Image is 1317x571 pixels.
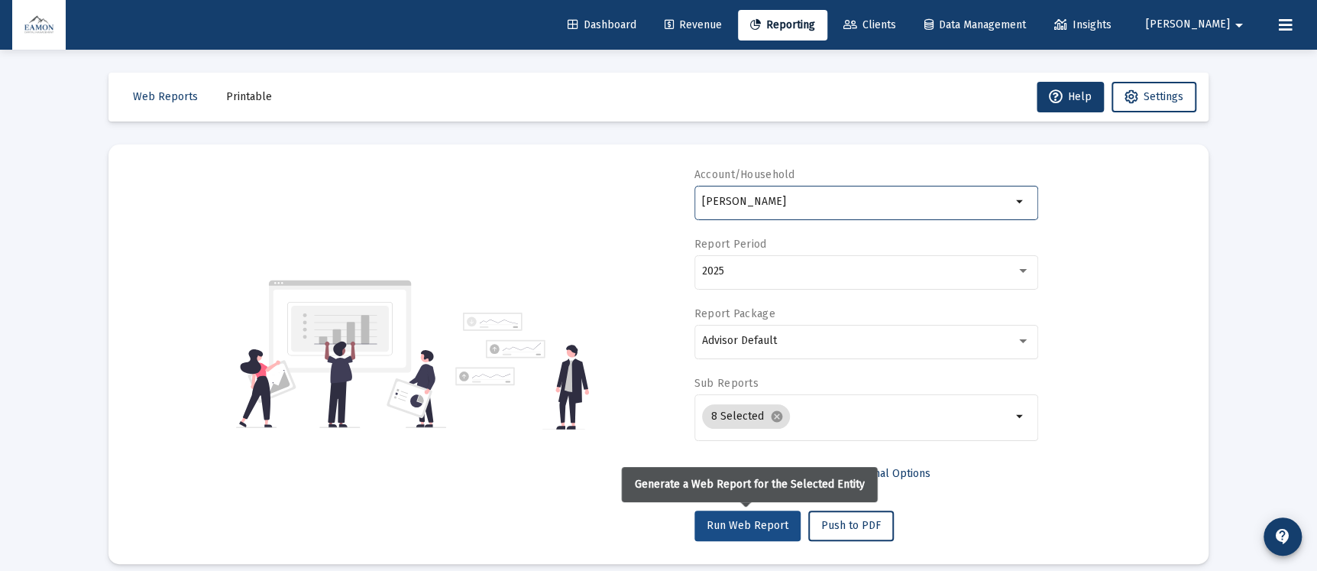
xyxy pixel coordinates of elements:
[808,511,894,541] button: Push to PDF
[1011,407,1030,426] mat-icon: arrow_drop_down
[24,10,54,41] img: Dashboard
[236,278,446,430] img: reporting
[1011,193,1030,211] mat-icon: arrow_drop_down
[702,264,724,277] span: 2025
[694,511,801,541] button: Run Web Report
[831,10,908,41] a: Clients
[707,467,813,480] span: Select Custom Period
[1037,82,1104,112] button: Help
[694,307,775,320] label: Report Package
[694,238,767,251] label: Report Period
[770,410,784,423] mat-icon: cancel
[912,10,1038,41] a: Data Management
[821,519,881,532] span: Push to PDF
[1273,527,1292,546] mat-icon: contact_support
[133,90,198,103] span: Web Reports
[1042,10,1124,41] a: Insights
[702,401,1011,432] mat-chip-list: Selection
[226,90,272,103] span: Printable
[455,313,589,430] img: reporting-alt
[750,18,815,31] span: Reporting
[1054,18,1112,31] span: Insights
[1146,18,1230,31] span: [PERSON_NAME]
[1049,90,1092,103] span: Help
[702,196,1011,208] input: Search or select an account or household
[1112,82,1196,112] button: Settings
[702,334,777,347] span: Advisor Default
[1128,9,1267,40] button: [PERSON_NAME]
[841,467,930,480] span: Additional Options
[843,18,896,31] span: Clients
[738,10,827,41] a: Reporting
[665,18,722,31] span: Revenue
[702,404,790,429] mat-chip: 8 Selected
[1230,10,1248,41] mat-icon: arrow_drop_down
[568,18,636,31] span: Dashboard
[214,82,284,112] button: Printable
[924,18,1026,31] span: Data Management
[1144,90,1183,103] span: Settings
[555,10,649,41] a: Dashboard
[694,377,759,390] label: Sub Reports
[652,10,734,41] a: Revenue
[694,168,795,181] label: Account/Household
[707,519,788,532] span: Run Web Report
[121,82,210,112] button: Web Reports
